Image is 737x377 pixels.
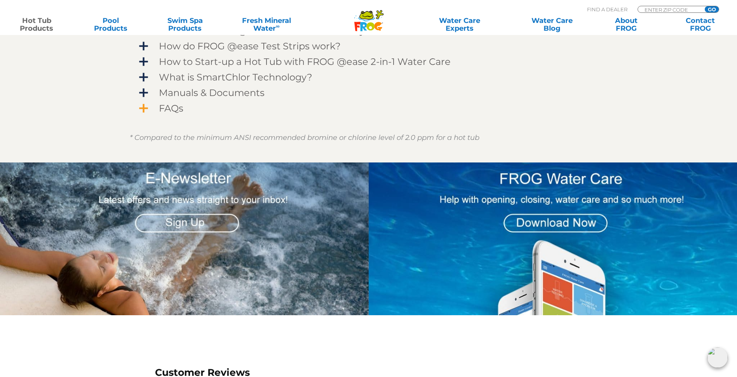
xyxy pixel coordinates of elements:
a: Water CareExperts [413,17,507,32]
a: PoolProducts [82,17,140,32]
a: Manuals & Documents [130,85,608,101]
a: AboutFROG [597,17,655,32]
a: Swim SpaProducts [156,17,214,32]
img: openIcon [707,347,728,368]
span: What is SmartChlor Technology? [148,72,600,82]
input: GO [705,6,719,12]
span: How do FROG @ease Test Strips work? [148,41,600,51]
span: Manuals & Documents [148,87,600,98]
a: Fresh MineralWater∞ [230,17,303,32]
a: How do FROG @ease Test Strips work? [130,38,608,54]
em: * Compared to the minimum ANSI recommended bromine or chlorine level of 2.0 ppm for a hot tub [130,133,479,142]
a: Hot TubProducts [8,17,66,32]
p: Find A Dealer [587,6,627,13]
a: What is SmartChlor Technology? [130,69,608,85]
sup: ∞ [276,23,280,29]
a: How to Start-up a Hot Tub with FROG @ease 2-in-1 Water Care [130,54,608,70]
span: How to Start-up a Hot Tub with FROG @ease 2-in-1 Water Care [148,56,600,67]
a: Water CareBlog [523,17,581,32]
a: FAQs [130,100,608,116]
span: FAQs [148,103,600,113]
a: ContactFROG [671,17,729,32]
input: Zip Code Form [644,6,696,13]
